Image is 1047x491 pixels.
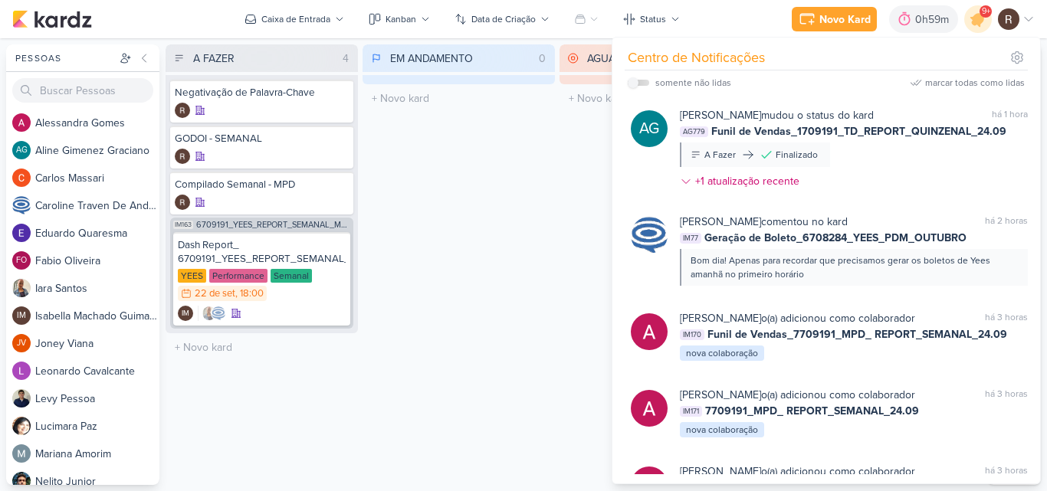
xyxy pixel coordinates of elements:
[680,345,764,361] div: nova colaboração
[707,326,1007,342] span: Funil de Vendas_7709191_MPD_ REPORT_SEMANAL_24.09
[175,103,190,118] img: Rafael Dornelles
[985,214,1028,230] div: há 2 horas
[35,391,159,407] div: L e v y P e s s o a
[175,132,349,146] div: GODOI - SEMANAL
[195,289,235,299] div: 22 de set
[12,362,31,380] img: Leonardo Cavalcante
[35,225,159,241] div: E d u a r d o Q u a r e s m a
[175,178,349,191] div: Compilado Semanal - MPD
[35,280,159,296] div: I a r a S a n t o s
[35,142,159,159] div: A l i n e G i m e n e z G r a c i a n o
[680,215,761,228] b: [PERSON_NAME]
[639,118,659,139] p: AG
[985,463,1028,480] div: há 3 horas
[992,107,1028,123] div: há 1 hora
[628,47,765,68] div: Centro de Notificações
[35,473,159,489] div: N e l i t o J u n i o r
[35,170,159,186] div: C a r l o s M a s s a r i
[178,306,193,321] div: Isabella Machado Guimarães
[680,233,701,244] span: IM77
[915,11,953,28] div: 0h59m
[680,463,915,480] div: o(a) adicionou como colaborador
[680,465,761,478] b: [PERSON_NAME]
[12,472,31,490] img: Nelito Junior
[680,107,874,123] div: mudou o status do kard
[680,312,761,325] b: [PERSON_NAME]
[12,51,117,65] div: Pessoas
[792,7,877,31] button: Novo Kard
[655,76,731,90] div: somente não lidas
[533,51,552,67] div: 0
[631,110,668,147] div: Aline Gimenez Graciano
[12,196,31,214] img: Caroline Traven De Andrade
[366,87,552,110] input: + Novo kard
[680,422,764,437] div: nova colaboração
[12,251,31,270] div: Fabio Oliveira
[178,306,193,321] div: Criador(a): Isabella Machado Guimarães
[175,103,190,118] div: Criador(a): Rafael Dornelles
[35,363,159,379] div: L e o n a r d o C a v a l c a n t e
[631,217,668,254] img: Caroline Traven De Andrade
[776,148,818,162] div: Finalizado
[202,306,217,321] img: Iara Santos
[819,11,871,28] div: Novo Kard
[182,310,189,318] p: IM
[35,308,159,324] div: I s a b e l l a M a c h a d o G u i m a r ã e s
[16,257,27,265] p: FO
[631,313,668,350] img: Alessandra Gomes
[17,312,26,320] p: IM
[704,148,736,162] div: A Fazer
[211,306,226,321] img: Caroline Traven De Andrade
[175,149,190,164] div: Criador(a): Rafael Dornelles
[12,417,31,435] img: Lucimara Paz
[209,269,267,283] div: Performance
[12,444,31,463] img: Mariana Amorim
[680,310,915,326] div: o(a) adicionou como colaborador
[235,289,264,299] div: , 18:00
[12,279,31,297] img: Iara Santos
[711,123,1006,139] span: Funil de Vendas_1709191_TD_REPORT_QUINZENAL_24.09
[12,306,31,325] div: Isabella Machado Guimarães
[12,389,31,408] img: Levy Pessoa
[705,403,919,419] span: 7709191_MPD_ REPORT_SEMANAL_24.09
[631,390,668,427] img: Alessandra Gomes
[12,224,31,242] img: Eduardo Quaresma
[925,76,1025,90] div: marcar todas como lidas
[35,253,159,269] div: F a b i o O l i v e i r a
[336,51,355,67] div: 4
[175,86,349,100] div: Negativação de Palavra-Chave
[12,78,153,103] input: Buscar Pessoas
[17,339,26,348] p: JV
[12,113,31,132] img: Alessandra Gomes
[680,406,702,417] span: IM171
[691,254,1016,281] div: Bom dia! Apenas para recordar que precisamos gerar os boletos de Yees amanhã no primeiro horário
[16,146,28,155] p: AG
[680,329,704,340] span: IM170
[175,149,190,164] img: Rafael Dornelles
[563,87,749,110] input: + Novo kard
[178,238,346,266] div: Dash Report_ 6709191_YEES_REPORT_SEMANAL_MARKETING_23.09
[169,336,355,358] input: + Novo kard
[12,10,92,28] img: kardz.app
[196,221,350,229] span: 6709191_YEES_REPORT_SEMANAL_MARKETING_23.09
[271,269,312,283] div: Semanal
[704,230,967,246] span: Geração de Boleto_6708284_YEES_PDM_OUTUBRO
[982,5,990,18] span: 9+
[12,169,31,187] img: Carlos Massari
[680,126,708,137] span: AG779
[175,195,190,210] div: Criador(a): Rafael Dornelles
[680,109,761,122] b: [PERSON_NAME]
[12,141,31,159] div: Aline Gimenez Graciano
[178,269,206,283] div: YEES
[35,336,159,352] div: J o n e y V i a n a
[35,198,159,214] div: C a r o l i n e T r a v e n D e A n d r a d e
[35,446,159,462] div: M a r i a n a A m o r i m
[173,221,193,229] span: IM163
[35,418,159,434] div: L u c i m a r a P a z
[12,334,31,352] div: Joney Viana
[198,306,226,321] div: Colaboradores: Iara Santos, Caroline Traven De Andrade
[985,387,1028,403] div: há 3 horas
[35,115,159,131] div: A l e s s a n d r a G o m e s
[680,387,915,403] div: o(a) adicionou como colaborador
[695,173,802,189] div: +1 atualização recente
